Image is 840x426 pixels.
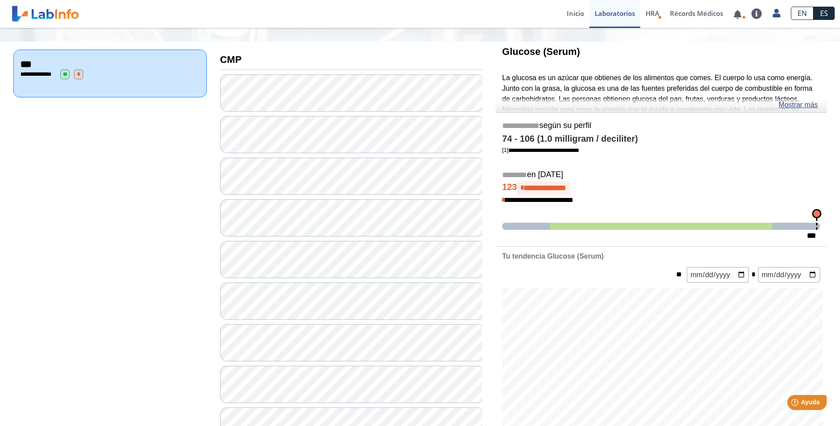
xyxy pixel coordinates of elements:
[791,7,813,20] a: EN
[502,170,820,180] h5: en [DATE]
[502,134,820,144] h4: 74 - 106 (1.0 milligram / deciliter)
[502,73,820,136] p: La glucosa es un azúcar que obtienes de los alimentos que comes. El cuerpo lo usa como energía. J...
[813,7,835,20] a: ES
[502,46,580,57] b: Glucose (Serum)
[502,121,820,131] h5: según su perfil
[502,252,604,260] b: Tu tendencia Glucose (Serum)
[220,54,242,65] b: CMP
[646,9,659,18] span: HRA
[778,100,818,110] a: Mostrar más
[502,147,579,153] a: [1]
[761,391,830,416] iframe: Help widget launcher
[502,182,820,195] h4: 123
[758,267,820,283] input: mm/dd/yyyy
[687,267,749,283] input: mm/dd/yyyy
